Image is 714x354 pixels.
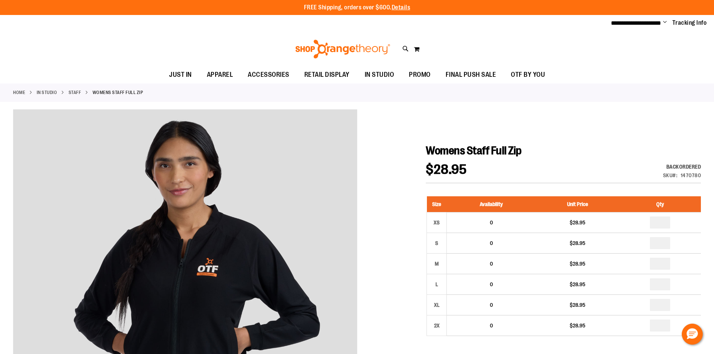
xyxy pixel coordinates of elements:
[681,172,701,179] div: 1470780
[536,196,619,212] th: Unit Price
[447,196,536,212] th: Availability
[240,66,297,84] a: ACCESSORIES
[490,323,493,329] span: 0
[490,240,493,246] span: 0
[392,4,410,11] a: Details
[365,66,394,83] span: IN STUDIO
[248,66,289,83] span: ACCESSORIES
[304,66,350,83] span: RETAIL DISPLAY
[409,66,431,83] span: PROMO
[490,220,493,226] span: 0
[69,89,81,96] a: Staff
[169,66,192,83] span: JUST IN
[539,260,615,267] div: $28.95
[294,40,391,58] img: Shop Orangetheory
[663,172,678,178] strong: SKU
[490,302,493,308] span: 0
[207,66,233,83] span: APPAREL
[539,281,615,288] div: $28.95
[539,239,615,247] div: $28.95
[431,320,442,331] div: 2X
[297,66,357,84] a: RETAIL DISPLAY
[162,66,199,84] a: JUST IN
[539,219,615,226] div: $28.95
[663,163,701,170] div: Backordered
[431,258,442,269] div: M
[431,299,442,311] div: XL
[93,89,143,96] strong: Womens Staff Full Zip
[427,196,447,212] th: Size
[431,279,442,290] div: L
[431,217,442,228] div: XS
[682,324,703,345] button: Hello, have a question? Let’s chat.
[672,19,707,27] a: Tracking Info
[304,3,410,12] p: FREE Shipping, orders over $600.
[438,66,504,84] a: FINAL PUSH SALE
[539,322,615,329] div: $28.95
[503,66,552,84] a: OTF BY YOU
[426,162,467,177] span: $28.95
[539,301,615,309] div: $28.95
[401,66,438,84] a: PROMO
[490,261,493,267] span: 0
[663,19,667,27] button: Account menu
[446,66,496,83] span: FINAL PUSH SALE
[199,66,241,84] a: APPAREL
[431,237,442,249] div: S
[426,144,522,157] span: Womens Staff Full Zip
[511,66,545,83] span: OTF BY YOU
[37,89,57,96] a: IN STUDIO
[620,196,701,212] th: Qty
[663,163,701,170] div: Availability
[357,66,402,83] a: IN STUDIO
[490,281,493,287] span: 0
[13,89,25,96] a: Home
